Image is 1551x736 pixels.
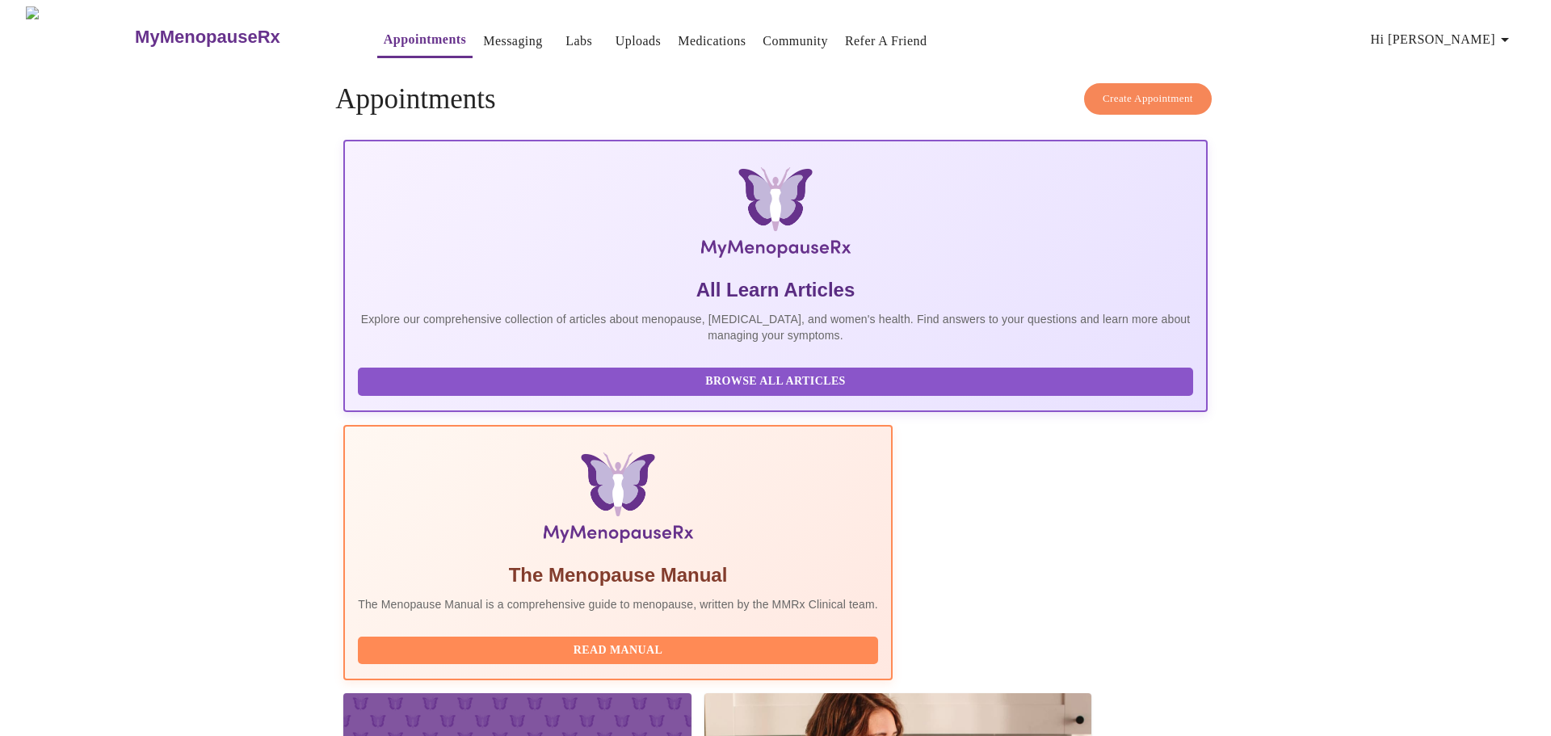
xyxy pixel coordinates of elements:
[756,25,834,57] button: Community
[377,23,473,58] button: Appointments
[845,30,927,53] a: Refer a Friend
[358,637,878,665] button: Read Manual
[839,25,934,57] button: Refer a Friend
[1371,28,1515,51] span: Hi [PERSON_NAME]
[26,6,133,67] img: MyMenopauseRx Logo
[374,641,862,661] span: Read Manual
[358,368,1193,396] button: Browse All Articles
[671,25,752,57] button: Medications
[1103,90,1193,108] span: Create Appointment
[358,562,878,588] h5: The Menopause Manual
[358,373,1197,387] a: Browse All Articles
[1084,83,1212,115] button: Create Appointment
[477,25,549,57] button: Messaging
[763,30,828,53] a: Community
[483,30,542,53] a: Messaging
[553,25,605,57] button: Labs
[440,452,795,549] img: Menopause Manual
[358,596,878,612] p: The Menopause Manual is a comprehensive guide to menopause, written by the MMRx Clinical team.
[358,642,882,656] a: Read Manual
[565,30,592,53] a: Labs
[384,28,466,51] a: Appointments
[488,167,1063,264] img: MyMenopauseRx Logo
[616,30,662,53] a: Uploads
[678,30,746,53] a: Medications
[358,277,1193,303] h5: All Learn Articles
[1364,23,1521,56] button: Hi [PERSON_NAME]
[374,372,1177,392] span: Browse All Articles
[609,25,668,57] button: Uploads
[335,83,1216,116] h4: Appointments
[135,27,280,48] h3: MyMenopauseRx
[133,9,345,65] a: MyMenopauseRx
[358,311,1193,343] p: Explore our comprehensive collection of articles about menopause, [MEDICAL_DATA], and women's hea...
